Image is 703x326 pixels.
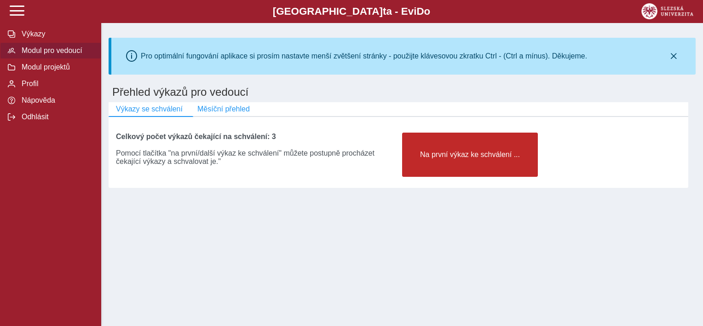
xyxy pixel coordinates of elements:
[141,52,587,60] div: Pro optimální fungování aplikace si prosím nastavte menší zvětšení stránky - použijte klávesovou ...
[109,82,696,102] h1: Přehled výkazů pro vedoucí
[197,105,250,113] span: Měsíční přehled
[190,102,257,116] button: Měsíční přehled
[402,133,538,177] button: Na první výkaz ke schválení ...
[19,63,93,71] span: Modul projektů
[641,3,693,19] img: logo_web_su.png
[424,6,431,17] span: o
[383,6,386,17] span: t
[19,113,93,121] span: Odhlásit
[109,102,190,116] button: Výkazy se schválení
[116,133,276,140] b: Celkový počet výkazů čekající na schválení: 3
[19,96,93,105] span: Nápověda
[28,6,675,17] b: [GEOGRAPHIC_DATA] a - Evi
[416,6,424,17] span: D
[19,47,93,55] span: Modul pro vedoucí
[116,141,395,166] div: Pomocí tlačítka "na první/další výkaz ke schválení" můžete postupně procházet čekající výkazy a s...
[116,105,183,113] span: Výkazy se schválení
[410,151,530,159] span: Na první výkaz ke schválení ...
[19,80,93,88] span: Profil
[19,30,93,38] span: Výkazy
